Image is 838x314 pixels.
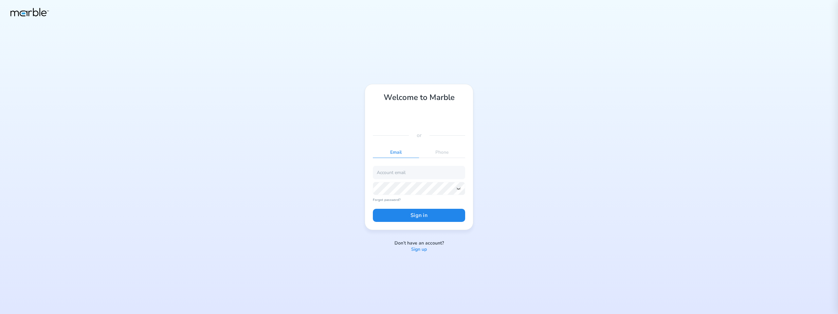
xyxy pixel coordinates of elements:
button: Sign in [373,209,465,222]
a: Forgot password? [373,198,465,202]
p: Email [373,147,419,158]
p: Phone [419,147,465,158]
h1: Welcome to Marble [373,92,465,103]
iframe: Кнопка "Войти с аккаунтом Google" [370,110,452,124]
a: Sign up [411,246,427,253]
input: Account email [373,166,465,179]
p: Don’t have an account? [394,240,444,246]
p: or [417,131,422,139]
